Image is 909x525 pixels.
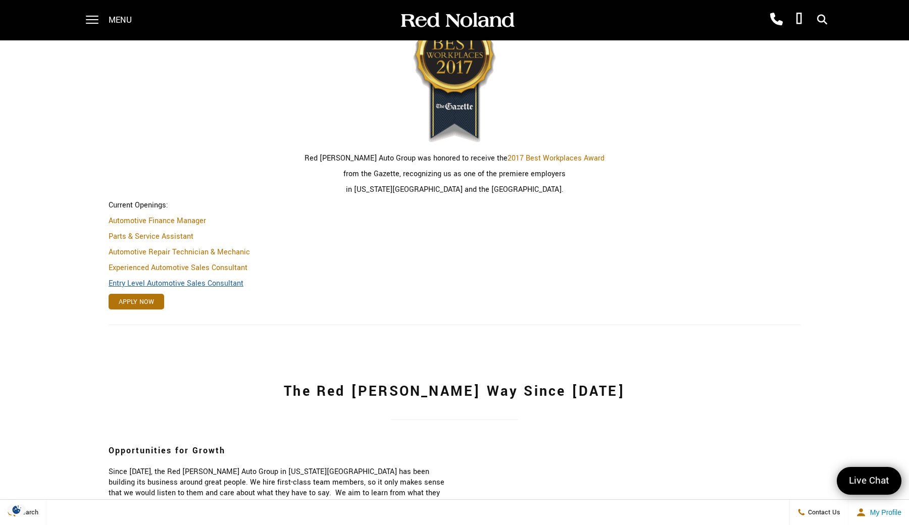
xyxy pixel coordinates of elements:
img: Red Noland Auto Group [399,12,515,29]
img: Red Noland Auto Group 2017 Gazette Best Workplaces Award [379,9,530,161]
a: 2017 Best Workplaces Award [508,153,604,164]
h1: The Red [PERSON_NAME] Way Since [DATE] [101,372,808,412]
a: Entry Level Automotive Sales Consultant [109,278,243,289]
p: Red [PERSON_NAME] Auto Group was honored to receive the [109,153,800,164]
a: Experienced Automotive Sales Consultant [109,262,247,273]
a: Automotive Repair Technician & Mechanic [109,247,250,257]
span: Live Chat [844,474,894,488]
span: My Profile [866,508,901,516]
a: Automotive Finance Manager [109,216,206,226]
a: Parts & Service Assistant [109,231,193,242]
p: Current Openings: [109,200,800,211]
a: Live Chat [837,467,901,495]
p: from the Gazette, recognizing us as one of the premiere employers [109,169,800,179]
h3: Opportunities for Growth [109,440,447,461]
p: Since [DATE], the Red [PERSON_NAME] Auto Group in [US_STATE][GEOGRAPHIC_DATA] has been building i... [109,466,447,509]
a: Apply Now [109,294,164,309]
span: Contact Us [805,508,840,517]
button: Open user profile menu [848,500,909,525]
section: Click to Open Cookie Consent Modal [5,504,28,515]
p: in [US_STATE][GEOGRAPHIC_DATA] and the [GEOGRAPHIC_DATA]. [109,184,800,195]
img: Opt-Out Icon [5,504,28,515]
